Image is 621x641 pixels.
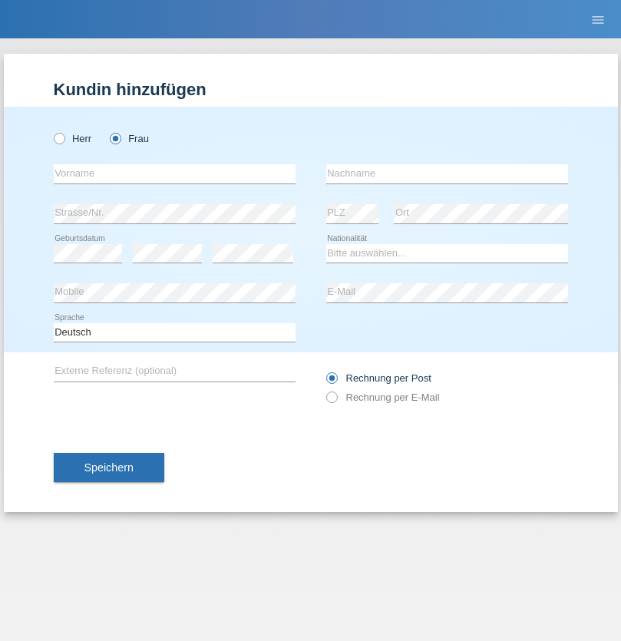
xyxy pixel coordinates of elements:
h1: Kundin hinzufügen [54,80,568,99]
i: menu [590,12,606,28]
label: Herr [54,133,92,144]
a: menu [583,15,613,24]
input: Frau [110,133,120,143]
span: Speichern [84,461,134,474]
button: Speichern [54,453,164,482]
input: Rechnung per Post [326,372,336,392]
label: Frau [110,133,149,144]
input: Rechnung per E-Mail [326,392,336,411]
label: Rechnung per Post [326,372,431,384]
label: Rechnung per E-Mail [326,392,440,403]
input: Herr [54,133,64,143]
